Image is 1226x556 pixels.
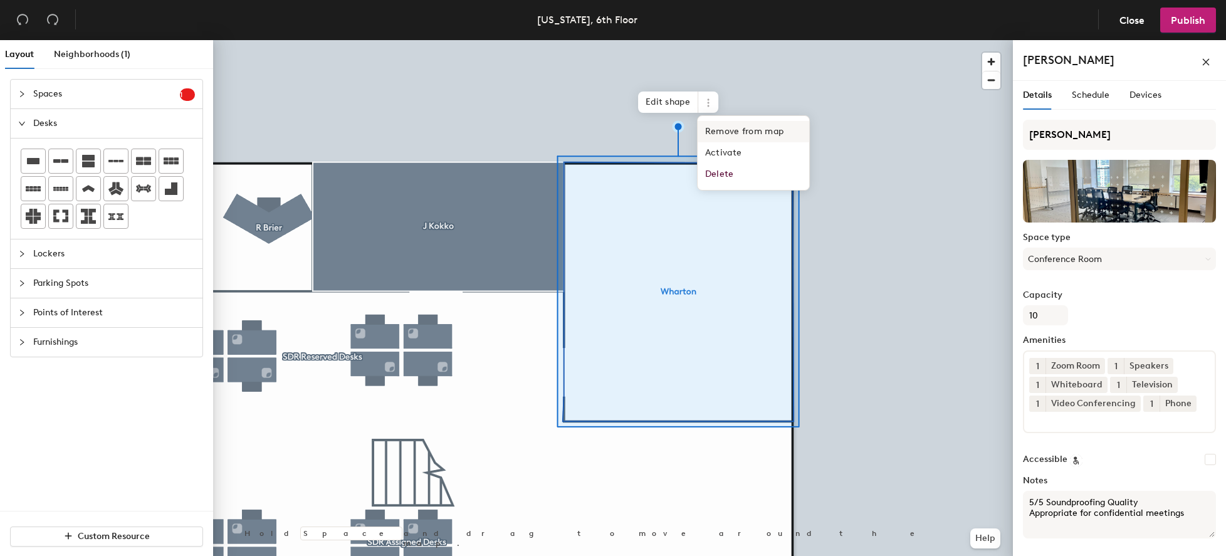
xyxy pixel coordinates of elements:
[180,88,195,101] sup: 1
[1023,248,1216,270] button: Conference Room
[1023,335,1216,345] label: Amenities
[1160,396,1197,412] div: Phone
[40,8,65,33] button: Redo (⌘ + ⇧ + Z)
[1171,14,1205,26] span: Publish
[1110,377,1126,393] button: 1
[1129,90,1161,100] span: Devices
[1023,290,1216,300] label: Capacity
[1114,360,1118,373] span: 1
[1150,397,1153,411] span: 1
[18,338,26,346] span: collapsed
[1045,377,1108,393] div: Whiteboard
[1023,476,1216,486] label: Notes
[1119,14,1145,26] span: Close
[1023,454,1067,464] label: Accessible
[16,13,29,26] span: undo
[54,49,130,60] span: Neighborhoods (1)
[1029,396,1045,412] button: 1
[1023,90,1052,100] span: Details
[1045,396,1141,412] div: Video Conferencing
[18,280,26,287] span: collapsed
[1029,358,1045,374] button: 1
[5,49,34,60] span: Layout
[1109,8,1155,33] button: Close
[33,328,195,357] span: Furnishings
[1023,52,1114,68] h4: [PERSON_NAME]
[698,142,809,164] span: Activate
[18,250,26,258] span: collapsed
[33,239,195,268] span: Lockers
[698,164,809,185] span: Delete
[1036,379,1039,392] span: 1
[1143,396,1160,412] button: 1
[33,269,195,298] span: Parking Spots
[10,527,203,547] button: Custom Resource
[33,80,180,108] span: Spaces
[698,121,809,142] span: Remove from map
[1108,358,1124,374] button: 1
[180,90,195,99] span: 1
[537,12,637,28] div: [US_STATE], 6th Floor
[1126,377,1178,393] div: Television
[1117,379,1120,392] span: 1
[33,298,195,327] span: Points of Interest
[970,528,1000,548] button: Help
[1023,160,1216,223] img: The space named Wharton
[1202,58,1210,66] span: close
[1160,8,1216,33] button: Publish
[18,309,26,317] span: collapsed
[1036,397,1039,411] span: 1
[33,109,195,138] span: Desks
[10,8,35,33] button: Undo (⌘ + Z)
[18,120,26,127] span: expanded
[1029,377,1045,393] button: 1
[1036,360,1039,373] span: 1
[1124,358,1173,374] div: Speakers
[638,92,698,113] span: Edit shape
[1045,358,1105,374] div: Zoom Room
[18,90,26,98] span: collapsed
[1072,90,1109,100] span: Schedule
[1023,233,1216,243] label: Space type
[78,531,150,542] span: Custom Resource
[1023,491,1216,538] textarea: 5/5 Soundproofing Quality Appropriate for confidential meetings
